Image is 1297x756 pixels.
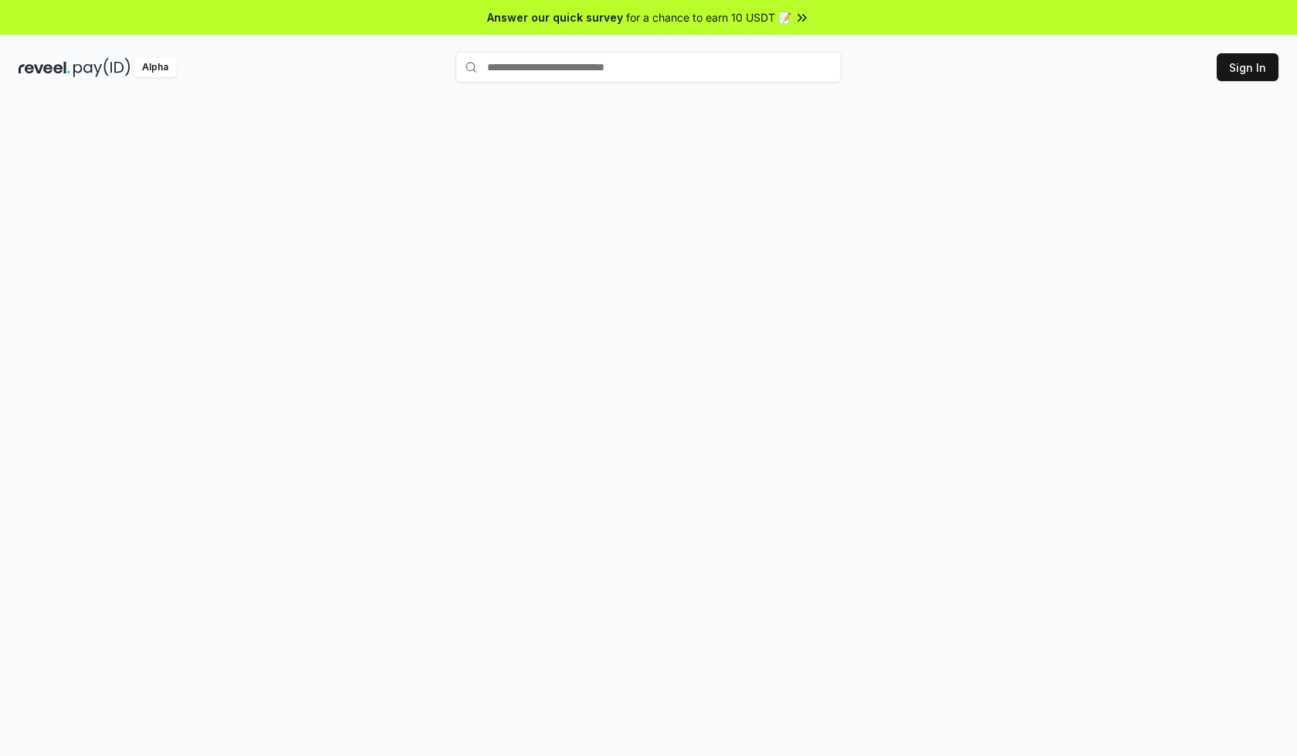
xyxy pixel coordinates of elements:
[1217,53,1278,81] button: Sign In
[487,9,623,25] span: Answer our quick survey
[134,58,177,77] div: Alpha
[73,58,130,77] img: pay_id
[19,58,70,77] img: reveel_dark
[626,9,791,25] span: for a chance to earn 10 USDT 📝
